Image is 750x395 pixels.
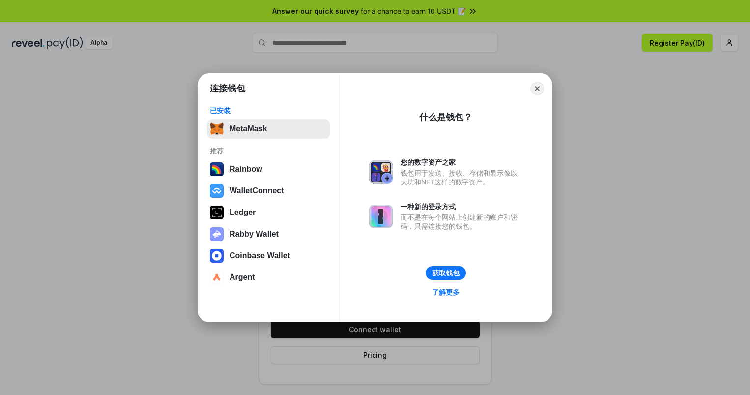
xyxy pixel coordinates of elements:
div: 已安装 [210,106,327,115]
img: svg+xml,%3Csvg%20width%3D%2228%22%20height%3D%2228%22%20viewBox%3D%220%200%2028%2028%22%20fill%3D... [210,249,224,263]
img: svg+xml,%3Csvg%20xmlns%3D%22http%3A%2F%2Fwww.w3.org%2F2000%2Fsvg%22%20fill%3D%22none%22%20viewBox... [210,227,224,241]
div: 一种新的登录方式 [401,202,522,211]
img: svg+xml,%3Csvg%20xmlns%3D%22http%3A%2F%2Fwww.w3.org%2F2000%2Fsvg%22%20fill%3D%22none%22%20viewBox... [369,205,393,228]
div: Argent [230,273,255,282]
div: 了解更多 [432,288,460,297]
div: Rainbow [230,165,262,174]
div: Coinbase Wallet [230,251,290,260]
div: 获取钱包 [432,269,460,277]
div: Ledger [230,208,256,217]
button: Close [530,82,544,95]
div: Rabby Wallet [230,230,279,239]
h1: 连接钱包 [210,83,245,94]
div: 而不是在每个网站上创建新的账户和密码，只需连接您的钱包。 [401,213,522,231]
div: WalletConnect [230,186,284,195]
div: 什么是钱包？ [419,111,472,123]
button: WalletConnect [207,181,330,201]
button: MetaMask [207,119,330,139]
div: 钱包用于发送、接收、存储和显示像以太坊和NFT这样的数字资产。 [401,169,522,186]
img: svg+xml,%3Csvg%20width%3D%22120%22%20height%3D%22120%22%20viewBox%3D%220%200%20120%20120%22%20fil... [210,162,224,176]
button: 获取钱包 [426,266,466,280]
div: 您的数字资产之家 [401,158,522,167]
button: Argent [207,268,330,287]
img: svg+xml,%3Csvg%20xmlns%3D%22http%3A%2F%2Fwww.w3.org%2F2000%2Fsvg%22%20width%3D%2228%22%20height%3... [210,206,224,219]
div: MetaMask [230,124,267,133]
button: Ledger [207,203,330,222]
button: Rabby Wallet [207,224,330,244]
a: 了解更多 [426,286,465,299]
div: 推荐 [210,147,327,155]
img: svg+xml,%3Csvg%20fill%3D%22none%22%20height%3D%2233%22%20viewBox%3D%220%200%2035%2033%22%20width%... [210,122,224,136]
img: svg+xml,%3Csvg%20width%3D%2228%22%20height%3D%2228%22%20viewBox%3D%220%200%2028%2028%22%20fill%3D... [210,271,224,284]
img: svg+xml,%3Csvg%20width%3D%2228%22%20height%3D%2228%22%20viewBox%3D%220%200%2028%2028%22%20fill%3D... [210,184,224,198]
button: Coinbase Wallet [207,246,330,266]
button: Rainbow [207,159,330,179]
img: svg+xml,%3Csvg%20xmlns%3D%22http%3A%2F%2Fwww.w3.org%2F2000%2Fsvg%22%20fill%3D%22none%22%20viewBox... [369,160,393,184]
